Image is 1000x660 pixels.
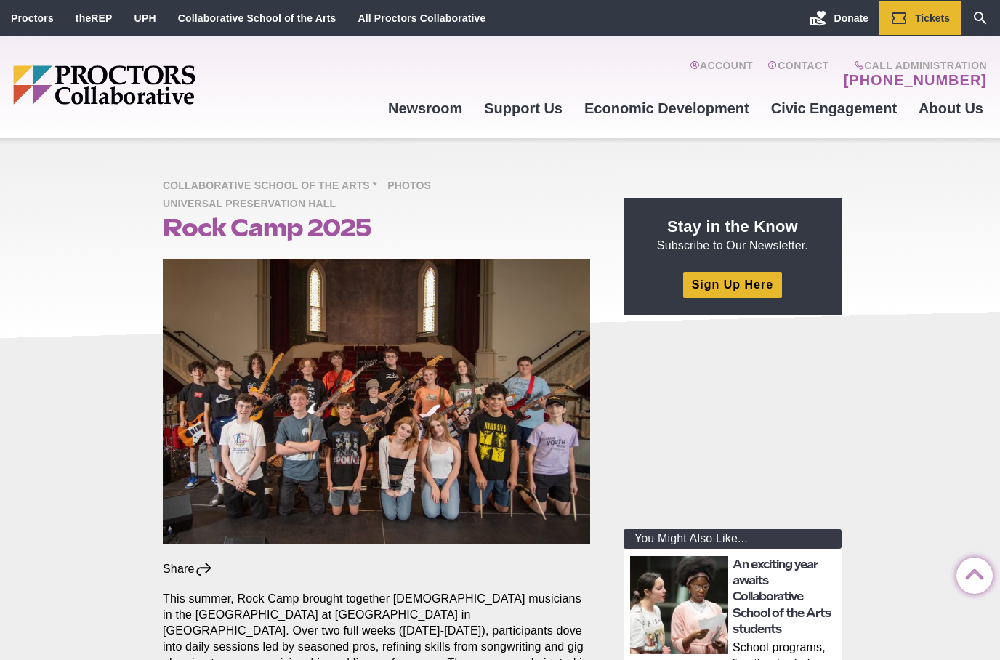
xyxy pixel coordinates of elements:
[134,12,156,24] a: UPH
[178,12,336,24] a: Collaborative School of the Arts
[834,12,868,24] span: Donate
[13,65,307,105] img: Proctors logo
[879,1,961,35] a: Tickets
[163,179,384,191] a: Collaborative School of the Arts *
[683,272,782,297] a: Sign Up Here
[573,89,760,128] a: Economic Development
[733,558,831,637] a: An exciting year awaits Collaborative School of the Arts students
[839,60,987,71] span: Call Administration
[358,12,485,24] a: All Proctors Collaborative
[387,179,438,191] a: Photos
[956,558,985,587] a: Back to Top
[163,196,343,214] span: Universal Preservation Hall
[11,12,54,24] a: Proctors
[163,177,384,196] span: Collaborative School of the Arts *
[630,556,728,654] img: thumbnail: An exciting year awaits Collaborative School of the Arts students
[760,89,908,128] a: Civic Engagement
[690,60,753,89] a: Account
[667,217,798,236] strong: Stay in the Know
[473,89,573,128] a: Support Us
[163,197,343,209] a: Universal Preservation Hall
[624,333,842,515] iframe: Advertisement
[163,561,213,577] div: Share
[163,214,590,241] h1: Rock Camp 2025
[624,529,842,549] div: You Might Also Like...
[908,89,994,128] a: About Us
[377,89,473,128] a: Newsroom
[799,1,879,35] a: Donate
[767,60,829,89] a: Contact
[915,12,950,24] span: Tickets
[961,1,1000,35] a: Search
[844,71,987,89] a: [PHONE_NUMBER]
[641,216,824,254] p: Subscribe to Our Newsletter.
[76,12,113,24] a: theREP
[387,177,438,196] span: Photos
